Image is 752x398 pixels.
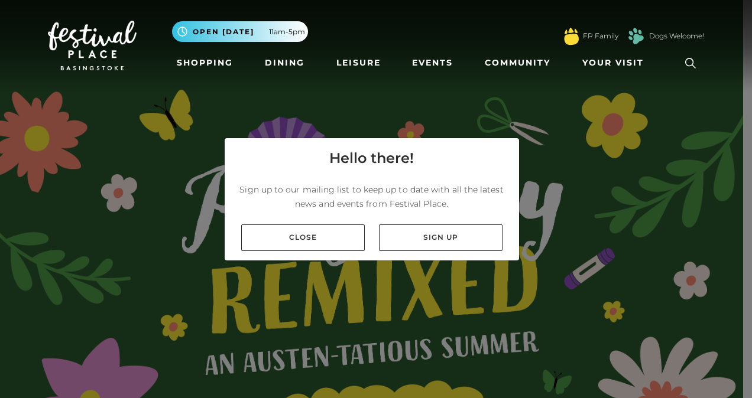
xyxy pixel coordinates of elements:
a: Community [480,52,555,74]
a: Events [407,52,458,74]
a: Shopping [172,52,238,74]
a: Your Visit [578,52,654,74]
a: Dogs Welcome! [649,31,704,41]
a: Leisure [332,52,385,74]
p: Sign up to our mailing list to keep up to date with all the latest news and events from Festival ... [234,182,510,211]
a: Sign up [379,224,503,251]
span: Your Visit [582,57,644,69]
a: Dining [260,52,309,74]
span: Open [DATE] [193,27,254,37]
a: FP Family [583,31,618,41]
button: Open [DATE] 11am-5pm [172,21,308,42]
span: 11am-5pm [269,27,305,37]
img: Festival Place Logo [48,21,137,70]
h4: Hello there! [329,148,414,169]
a: Close [241,224,365,251]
